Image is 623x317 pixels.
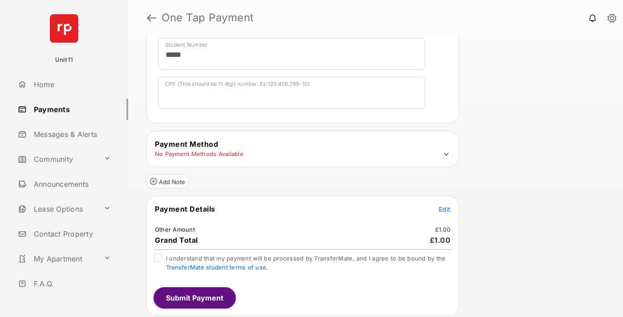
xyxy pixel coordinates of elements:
strong: One Tap Payment [162,12,254,23]
span: Grand Total [155,236,198,245]
button: Submit Payment [154,287,236,309]
span: Edit [439,205,450,213]
button: Add Note [146,174,189,189]
p: Unit11 [55,56,73,64]
a: Messages & Alerts [14,124,128,145]
td: No Payment Methods Available [154,150,244,158]
a: Payments [14,99,128,120]
span: I understand that my payment will be processed by TransferMate, and I agree to be bound by the [166,255,445,271]
a: Community [14,148,100,170]
td: Other Amount [154,225,195,233]
button: Edit [439,205,450,213]
a: Home [14,74,128,95]
td: £1.00 [435,225,451,233]
a: My Apartment [14,248,100,269]
a: F.A.Q. [14,273,128,294]
span: £1.00 [430,236,451,245]
img: svg+xml;base64,PHN2ZyB4bWxucz0iaHR0cDovL3d3dy53My5vcmcvMjAwMC9zdmciIHdpZHRoPSI2NCIgaGVpZ2h0PSI2NC... [50,14,78,43]
a: Contact Property [14,223,128,245]
span: Payment Method [155,140,218,148]
a: Lease Options [14,198,100,220]
a: Announcements [14,173,128,195]
a: TransferMate student terms of use. [166,264,268,271]
span: Payment Details [155,205,215,213]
